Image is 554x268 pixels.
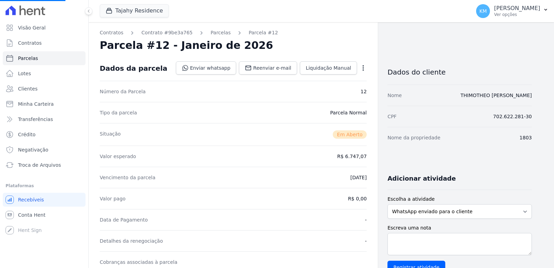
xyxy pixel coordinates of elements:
dd: - [365,216,367,223]
a: Contratos [3,36,86,50]
dd: R$ 6.747,07 [337,153,367,160]
span: Liquidação Manual [306,64,351,71]
nav: Breadcrumb [100,29,367,36]
span: Crédito [18,131,36,138]
dt: CPF [387,113,396,120]
dt: Nome da propriedade [387,134,440,141]
a: Minha Carteira [3,97,86,111]
a: Reenviar e-mail [239,61,297,75]
dt: Número da Parcela [100,88,146,95]
span: Em Aberto [333,130,367,139]
span: Visão Geral [18,24,46,31]
span: Conta Hent [18,211,45,218]
dt: Detalhes da renegociação [100,237,163,244]
dd: R$ 0,00 [348,195,367,202]
a: Contratos [100,29,123,36]
a: Lotes [3,67,86,80]
dt: Vencimento da parcela [100,174,155,181]
dd: 1803 [519,134,532,141]
a: Visão Geral [3,21,86,35]
span: KM [479,9,486,14]
a: Parcela #12 [249,29,278,36]
a: Contrato #9be3a765 [141,29,193,36]
label: Escolha a atividade [387,196,532,203]
span: Contratos [18,40,42,46]
a: Enviar whatsapp [176,61,236,75]
span: Clientes [18,85,37,92]
span: Minha Carteira [18,101,54,107]
a: Negativação [3,143,86,157]
a: Liquidação Manual [300,61,357,75]
dt: Nome [387,92,402,99]
span: Reenviar e-mail [253,64,291,71]
a: Parcelas [211,29,231,36]
h3: Dados do cliente [387,68,532,76]
h3: Adicionar atividade [387,174,456,183]
dd: 702.622.281-30 [493,113,532,120]
span: Recebíveis [18,196,44,203]
a: Crédito [3,128,86,141]
dd: - [365,237,367,244]
span: Lotes [18,70,31,77]
a: THIMOTHEO [PERSON_NAME] [461,93,532,98]
dt: Valor esperado [100,153,136,160]
button: KM [PERSON_NAME] Ver opções [471,1,554,21]
dt: Situação [100,130,121,139]
label: Escreva uma nota [387,224,532,232]
div: Plataformas [6,182,83,190]
dt: Valor pago [100,195,126,202]
dd: Parcela Normal [330,109,367,116]
a: Recebíveis [3,193,86,207]
span: Parcelas [18,55,38,62]
span: Troca de Arquivos [18,162,61,168]
h2: Parcela #12 - Janeiro de 2026 [100,39,273,52]
dt: Cobranças associadas à parcela [100,259,177,266]
a: Clientes [3,82,86,96]
span: Negativação [18,146,48,153]
p: Ver opções [494,12,540,17]
dd: 12 [360,88,367,95]
span: Transferências [18,116,53,123]
a: Parcelas [3,51,86,65]
dt: Data de Pagamento [100,216,148,223]
div: Dados da parcela [100,64,167,72]
p: [PERSON_NAME] [494,5,540,12]
button: Tajahy Residence [100,4,169,17]
dd: [DATE] [350,174,367,181]
a: Conta Hent [3,208,86,222]
a: Transferências [3,112,86,126]
a: Troca de Arquivos [3,158,86,172]
dt: Tipo da parcela [100,109,137,116]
